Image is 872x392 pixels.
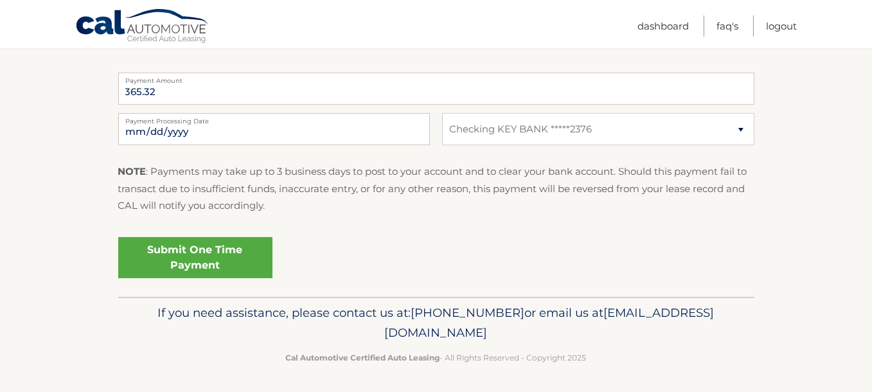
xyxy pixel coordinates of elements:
a: Dashboard [637,15,689,37]
a: FAQ's [716,15,738,37]
span: [PHONE_NUMBER] [411,305,525,320]
input: Payment Date [118,113,430,145]
label: Payment Processing Date [118,113,430,123]
p: - All Rights Reserved - Copyright 2025 [127,351,746,364]
p: : Payments may take up to 3 business days to post to your account and to clear your bank account.... [118,163,754,214]
p: If you need assistance, please contact us at: or email us at [127,303,746,344]
strong: NOTE [118,165,147,177]
a: Logout [766,15,797,37]
input: Payment Amount [118,73,754,105]
a: Submit One Time Payment [118,237,272,278]
label: Payment Amount [118,73,754,83]
a: Cal Automotive [75,8,210,46]
strong: Cal Automotive Certified Auto Leasing [286,353,440,362]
